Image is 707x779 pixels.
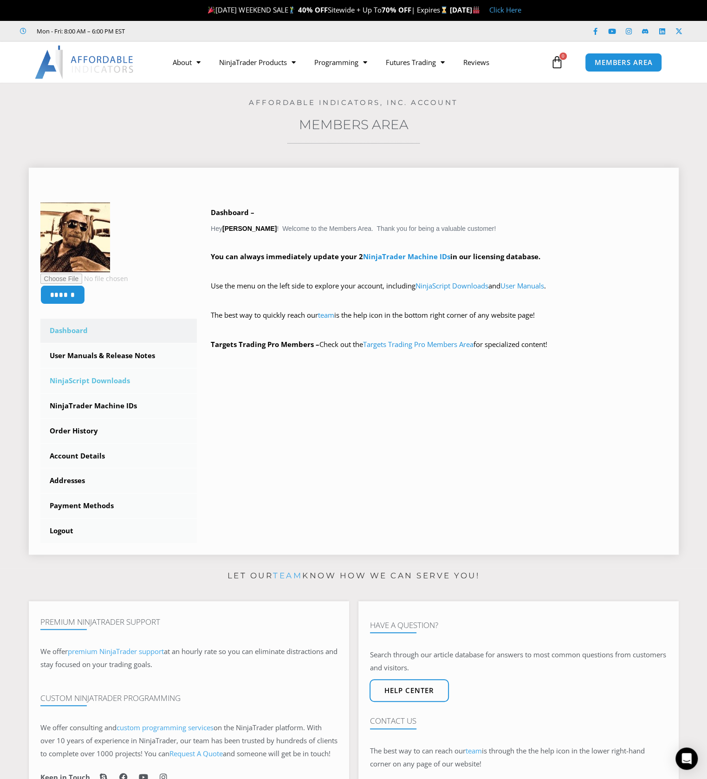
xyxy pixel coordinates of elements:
[40,723,214,732] span: We offer consulting and
[40,723,337,758] span: on the NinjaTrader platform. With over 10 years of experience in NinjaTrader, our team has been t...
[40,647,337,669] span: at an hourly rate so you can eliminate distractions and stay focused on your trading goals.
[500,281,544,290] a: User Manuals
[595,59,653,66] span: MEMBERS AREA
[384,687,434,694] span: Help center
[40,319,197,343] a: Dashboard
[40,319,197,543] nav: Account pages
[40,519,197,543] a: Logout
[40,394,197,418] a: NinjaTrader Machine IDs
[222,225,277,232] strong: [PERSON_NAME]
[363,340,473,349] a: Targets Trading Pro Members Area
[211,252,540,261] strong: You can always immediately update your 2 in our licensing database.
[370,679,449,702] a: Help center
[40,444,197,468] a: Account Details
[249,98,458,107] a: Affordable Indicators, Inc. Account
[370,621,667,630] h4: Have A Question?
[273,571,302,580] a: team
[305,52,376,73] a: Programming
[473,7,480,13] img: 🏭
[489,5,521,14] a: Click Here
[35,46,135,79] img: LogoAI | Affordable Indicators – NinjaTrader
[415,281,488,290] a: NinjaScript Downloads
[211,309,667,335] p: The best way to quickly reach our is the help icon in the bottom right corner of any website page!
[40,344,197,368] a: User Manuals & Release Notes
[117,723,214,732] a: custom programming services
[211,338,667,351] p: Check out the for specialized content!
[454,52,499,73] a: Reviews
[211,206,667,351] div: Hey ! Welcome to the Members Area. Thank you for being a valuable customer!
[211,280,667,306] p: Use the menu on the left side to explore your account, including and .
[370,745,667,771] p: The best way to can reach our is through the the help icon in the lower right-hand corner on any ...
[559,52,567,60] span: 0
[40,419,197,443] a: Order History
[466,746,482,755] a: team
[163,52,548,73] nav: Menu
[450,5,480,14] strong: [DATE]
[169,749,223,758] a: Request A Quote
[370,648,667,674] p: Search through our article database for answers to most common questions from customers and visit...
[585,53,662,72] a: MEMBERS AREA
[138,26,277,36] iframe: Customer reviews powered by Trustpilot
[40,494,197,518] a: Payment Methods
[298,5,328,14] strong: 40% OFF
[318,310,334,320] a: team
[211,208,254,217] b: Dashboard –
[441,7,448,13] img: ⌛
[376,52,454,73] a: Futures Trading
[299,117,409,132] a: Members Area
[288,7,295,13] img: 🏌️‍♂️
[68,647,164,656] a: premium NinjaTrader support
[208,7,215,13] img: 🎉
[206,5,449,14] span: [DATE] WEEKEND SALE Sitewide + Up To | Expires
[40,469,197,493] a: Addresses
[40,694,337,703] h4: Custom NinjaTrader Programming
[537,49,577,76] a: 0
[163,52,210,73] a: About
[211,340,319,349] strong: Targets Trading Pro Members –
[210,52,305,73] a: NinjaTrader Products
[363,252,450,261] a: NinjaTrader Machine IDs
[34,26,125,37] span: Mon - Fri: 8:00 AM – 6:00 PM EST
[40,203,110,272] img: 5a2d82b564d6f5e9e440238bf2a487bd4ab6b653618d121abe5241087c289fef
[29,569,679,583] p: Let our know how we can serve you!
[40,369,197,393] a: NinjaScript Downloads
[370,716,667,726] h4: Contact Us
[40,617,337,627] h4: Premium NinjaTrader Support
[382,5,411,14] strong: 70% OFF
[675,747,698,770] div: Open Intercom Messenger
[40,647,68,656] span: We offer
